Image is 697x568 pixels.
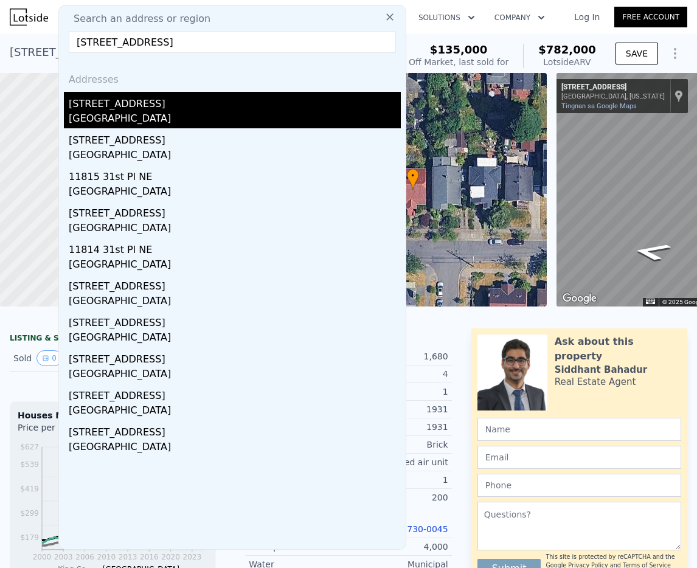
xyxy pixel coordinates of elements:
[69,92,401,111] div: [STREET_ADDRESS]
[555,376,636,388] div: Real Estate Agent
[674,89,683,103] a: Ipakita ang lokasyon sa mapa
[407,168,419,190] div: •
[183,553,202,561] tspan: 2023
[663,41,687,66] button: Show Options
[20,533,39,542] tspan: $179
[161,553,180,561] tspan: 2020
[407,170,419,181] span: •
[10,9,48,26] img: Lotside
[477,446,681,469] input: Email
[64,12,210,26] span: Search an address or region
[561,83,665,92] div: [STREET_ADDRESS]
[409,56,508,68] div: Off Market, last sold for
[560,11,614,23] a: Log In
[69,347,401,367] div: [STREET_ADDRESS]
[561,92,665,100] div: [GEOGRAPHIC_DATA], [US_STATE]
[477,474,681,497] input: Phone
[69,238,401,257] div: 11814 31st Pl NE
[20,443,39,451] tspan: $627
[69,31,396,53] input: Enter an address, city, region, neighborhood or zip code
[348,438,448,451] div: Brick
[69,294,401,311] div: [GEOGRAPHIC_DATA]
[348,456,448,468] div: Forced air unit
[69,384,401,403] div: [STREET_ADDRESS]
[646,299,654,304] button: Mga keyboard shortcut
[69,257,401,274] div: [GEOGRAPHIC_DATA]
[538,43,596,56] span: $782,000
[69,420,401,440] div: [STREET_ADDRESS]
[614,7,687,27] a: Free Account
[69,184,401,201] div: [GEOGRAPHIC_DATA]
[69,330,401,347] div: [GEOGRAPHIC_DATA]
[348,368,448,380] div: 4
[69,367,401,384] div: [GEOGRAPHIC_DATA]
[10,333,216,345] div: LISTING & SALE HISTORY
[10,44,303,61] div: [STREET_ADDRESS] , [GEOGRAPHIC_DATA] , WA 98144
[69,165,401,184] div: 11815 31st Pl NE
[36,350,62,366] button: View historical data
[75,553,94,561] tspan: 2006
[485,7,555,29] button: Company
[409,7,485,29] button: Solutions
[430,43,488,56] span: $135,000
[33,553,52,561] tspan: 2000
[69,274,401,294] div: [STREET_ADDRESS]
[18,421,113,441] div: Price per Square Foot
[18,409,208,421] div: Houses Median Sale
[616,238,688,265] path: Magpakanluran, S Dearborn St
[391,524,448,534] a: 193730-0045
[555,334,681,364] div: Ask about this property
[54,553,73,561] tspan: 2003
[20,460,39,469] tspan: $539
[140,553,159,561] tspan: 2016
[20,509,39,518] tspan: $299
[555,364,647,376] div: Siddhant Bahadur
[69,201,401,221] div: [STREET_ADDRESS]
[69,221,401,238] div: [GEOGRAPHIC_DATA]
[477,418,681,441] input: Name
[69,128,401,148] div: [STREET_ADDRESS]
[119,553,137,561] tspan: 2013
[64,63,401,92] div: Addresses
[69,111,401,128] div: [GEOGRAPHIC_DATA]
[13,350,103,366] div: Sold
[561,102,637,110] a: Tingnan sa Google Maps
[69,403,401,420] div: [GEOGRAPHIC_DATA]
[69,148,401,165] div: [GEOGRAPHIC_DATA]
[560,291,600,307] img: Google
[69,440,401,457] div: [GEOGRAPHIC_DATA]
[69,311,401,330] div: [STREET_ADDRESS]
[538,56,596,68] div: Lotside ARV
[616,43,658,64] button: SAVE
[560,291,600,307] a: Buksan ang lugar na ito sa Google Maps (magbubukas ng bagong window)
[20,485,39,493] tspan: $419
[97,553,116,561] tspan: 2010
